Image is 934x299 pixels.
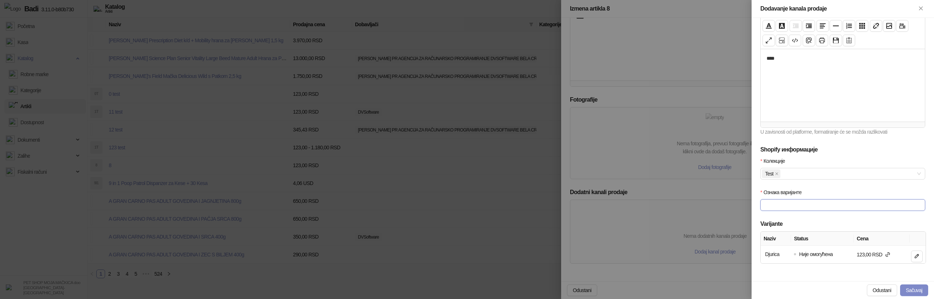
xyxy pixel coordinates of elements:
[883,20,895,32] button: Слика
[855,249,892,261] div: 123,00 RSD
[760,199,925,211] input: Ознака варијанте
[830,20,842,32] button: Хоризонтална линија
[803,20,815,32] button: Увлачење
[791,232,854,246] th: Status
[791,246,854,264] td: Status
[896,20,908,32] button: Видео
[775,172,779,176] span: close
[854,246,910,264] td: Cena
[760,128,925,137] div: U zavisnosti od platforme, formatiranje će se možda razlikovati
[816,35,828,46] button: Штампај
[856,20,868,32] button: Табела
[763,35,775,46] button: Приказ преко целог екрана
[760,157,790,165] label: Колекције
[843,20,855,32] button: Листа
[790,20,802,32] button: Извлачење
[843,35,855,46] button: Шаблон
[760,188,806,196] label: Ознака варијанте
[762,169,780,178] span: Test
[830,35,842,46] button: Сачувај
[799,251,833,257] span: Није омогућена
[789,35,801,46] button: Приказ кода
[900,284,928,296] button: Sačuvaj
[803,35,815,46] button: Преглед
[854,232,910,246] th: Cena
[763,20,775,32] button: Боја текста
[916,4,925,13] button: Zatvori
[776,35,788,46] button: Прикажи блокове
[760,4,916,13] div: Dodavanje kanala prodaje
[760,220,925,228] h5: Varijante
[870,20,882,32] button: Веза
[760,145,925,154] h5: Shopify информације
[776,20,788,32] button: Боја позадине
[817,20,829,32] button: Поравнање
[761,232,791,246] th: Naziv
[867,284,897,296] button: Odustani
[764,249,781,260] div: Djurica
[765,170,773,178] span: Test
[761,246,791,264] td: Naziv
